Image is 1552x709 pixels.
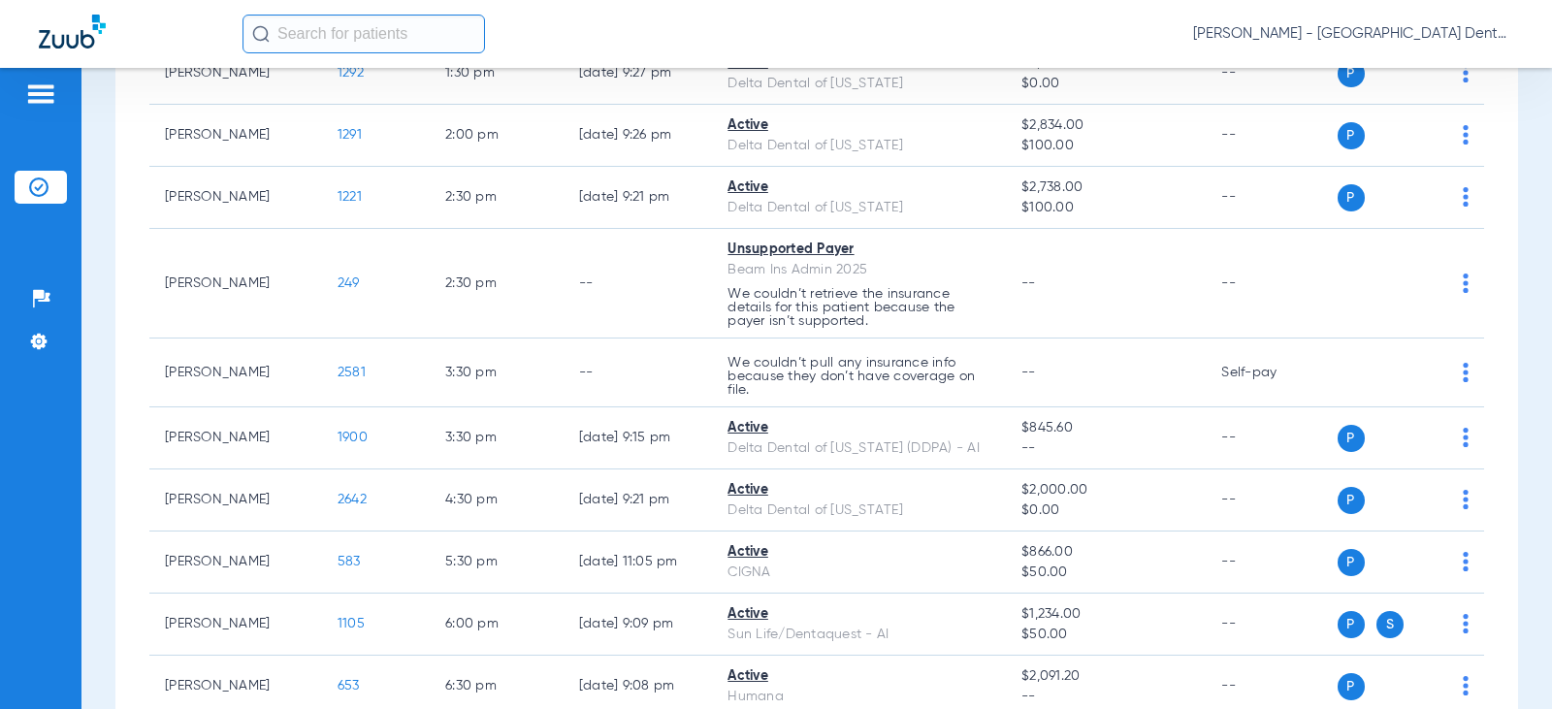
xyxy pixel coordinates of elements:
[1021,366,1036,379] span: --
[1206,469,1337,532] td: --
[727,177,990,198] div: Active
[727,438,990,459] div: Delta Dental of [US_STATE] (DDPA) - AI
[430,43,564,105] td: 1:30 PM
[1338,184,1365,211] span: P
[1338,487,1365,514] span: P
[1338,673,1365,700] span: P
[1463,363,1469,382] img: group-dot-blue.svg
[727,563,990,583] div: CIGNA
[1021,625,1190,645] span: $50.00
[1021,666,1190,687] span: $2,091.20
[338,679,360,693] span: 653
[338,190,362,204] span: 1221
[1206,229,1337,338] td: --
[1021,276,1036,290] span: --
[1338,549,1365,576] span: P
[1206,532,1337,594] td: --
[1206,407,1337,469] td: --
[564,338,712,407] td: --
[149,338,322,407] td: [PERSON_NAME]
[338,66,364,80] span: 1292
[1021,198,1190,218] span: $100.00
[1206,105,1337,167] td: --
[1206,167,1337,229] td: --
[564,105,712,167] td: [DATE] 9:26 PM
[727,666,990,687] div: Active
[149,229,322,338] td: [PERSON_NAME]
[430,469,564,532] td: 4:30 PM
[430,594,564,656] td: 6:00 PM
[727,240,990,260] div: Unsupported Payer
[1338,425,1365,452] span: P
[727,74,990,94] div: Delta Dental of [US_STATE]
[1021,687,1190,707] span: --
[338,493,367,506] span: 2642
[1021,542,1190,563] span: $866.00
[338,366,366,379] span: 2581
[1463,614,1469,633] img: group-dot-blue.svg
[727,625,990,645] div: Sun Life/Dentaquest - AI
[1463,187,1469,207] img: group-dot-blue.svg
[727,687,990,707] div: Humana
[1021,177,1190,198] span: $2,738.00
[727,480,990,500] div: Active
[1338,611,1365,638] span: P
[727,500,990,521] div: Delta Dental of [US_STATE]
[564,532,712,594] td: [DATE] 11:05 PM
[727,115,990,136] div: Active
[1021,438,1190,459] span: --
[430,407,564,469] td: 3:30 PM
[430,338,564,407] td: 3:30 PM
[727,260,990,280] div: Beam Ins Admin 2025
[727,542,990,563] div: Active
[149,469,322,532] td: [PERSON_NAME]
[338,128,362,142] span: 1291
[149,105,322,167] td: [PERSON_NAME]
[1206,338,1337,407] td: Self-pay
[727,136,990,156] div: Delta Dental of [US_STATE]
[1463,125,1469,145] img: group-dot-blue.svg
[727,198,990,218] div: Delta Dental of [US_STATE]
[1206,594,1337,656] td: --
[1206,43,1337,105] td: --
[1193,24,1513,44] span: [PERSON_NAME] - [GEOGRAPHIC_DATA] Dental Care
[564,407,712,469] td: [DATE] 9:15 PM
[1021,115,1190,136] span: $2,834.00
[1463,676,1469,695] img: group-dot-blue.svg
[430,229,564,338] td: 2:30 PM
[727,356,990,397] p: We couldn’t pull any insurance info because they don’t have coverage on file.
[252,25,270,43] img: Search Icon
[564,43,712,105] td: [DATE] 9:27 PM
[1021,604,1190,625] span: $1,234.00
[338,431,368,444] span: 1900
[338,617,365,630] span: 1105
[1338,122,1365,149] span: P
[242,15,485,53] input: Search for patients
[338,276,360,290] span: 249
[149,43,322,105] td: [PERSON_NAME]
[564,469,712,532] td: [DATE] 9:21 PM
[727,418,990,438] div: Active
[1376,611,1404,638] span: S
[1021,418,1190,438] span: $845.60
[564,594,712,656] td: [DATE] 9:09 PM
[39,15,106,48] img: Zuub Logo
[1463,552,1469,571] img: group-dot-blue.svg
[1021,136,1190,156] span: $100.00
[25,82,56,106] img: hamburger-icon
[430,532,564,594] td: 5:30 PM
[149,407,322,469] td: [PERSON_NAME]
[1463,490,1469,509] img: group-dot-blue.svg
[1021,480,1190,500] span: $2,000.00
[1463,428,1469,447] img: group-dot-blue.svg
[430,167,564,229] td: 2:30 PM
[338,555,361,568] span: 583
[1463,63,1469,82] img: group-dot-blue.svg
[1021,500,1190,521] span: $0.00
[430,105,564,167] td: 2:00 PM
[1021,74,1190,94] span: $0.00
[149,532,322,594] td: [PERSON_NAME]
[564,229,712,338] td: --
[564,167,712,229] td: [DATE] 9:21 PM
[1463,274,1469,293] img: group-dot-blue.svg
